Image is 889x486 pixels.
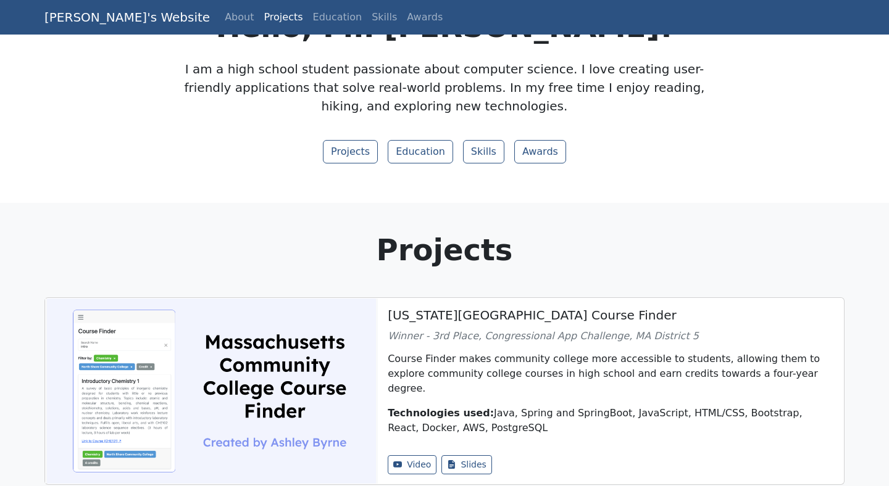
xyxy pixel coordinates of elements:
a: Projects [259,5,307,30]
a: Video [388,455,436,474]
a: Awards [402,5,448,30]
button: Awards [514,140,566,163]
h2: Projects [44,233,845,268]
div: Java, Spring and SpringBoot, JavaScript, HTML/CSS, Bootstrap, React, Docker, AWS, PostgreSQL [388,406,834,435]
p: I am a high school student passionate about computer science. I love creating user-friendly appli... [180,60,709,115]
span: [PERSON_NAME]'s Website [44,5,210,30]
a: Slides [441,455,491,474]
a: About [220,5,259,30]
div: [US_STATE][GEOGRAPHIC_DATA] Course Finder [388,308,834,323]
button: Skills [463,140,504,163]
p: Course Finder makes community college more accessible to students, allowing them to explore commu... [388,352,834,396]
button: Projects [323,140,378,163]
strong: Technologies used: [388,407,494,419]
button: Education [388,140,453,163]
a: Education [308,5,367,30]
img: Massachusetts Community College Course Finder [45,299,378,484]
a: Skills [367,5,402,30]
div: Winner - 3rd Place, Congressional App Challenge, MA District 5 [388,330,834,342]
